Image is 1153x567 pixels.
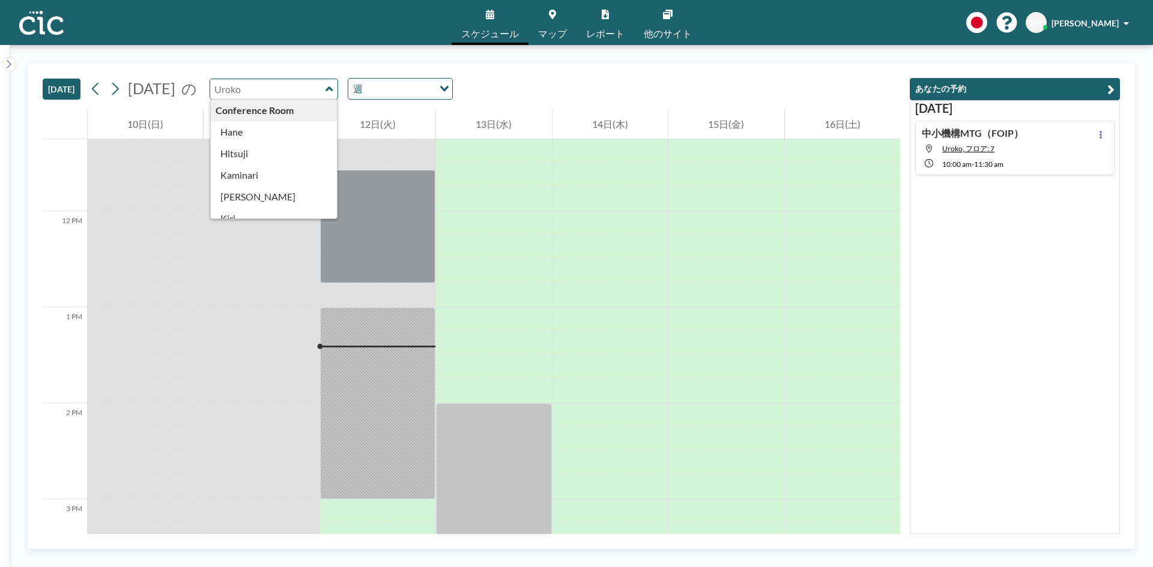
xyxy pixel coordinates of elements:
[43,307,87,403] div: 1 PM
[211,186,337,208] div: [PERSON_NAME]
[668,109,784,139] div: 15日(金)
[366,81,432,97] input: Search for option
[1052,18,1119,28] span: [PERSON_NAME]
[436,109,551,139] div: 13日(水)
[320,109,435,139] div: 12日(火)
[128,79,175,97] span: [DATE]
[43,115,87,211] div: 11 AM
[88,109,203,139] div: 10日(日)
[211,208,337,229] div: Kiri
[461,29,519,38] span: スケジュール
[211,143,337,164] div: Hitsuji
[915,101,1115,116] h3: [DATE]
[538,29,567,38] span: マップ
[552,109,668,139] div: 14日(木)
[942,144,994,153] span: Uroko, フロア: 7
[922,127,1023,139] h4: 中小機構MTG（FOIP）
[211,121,337,143] div: Hane
[181,79,197,98] span: の
[942,160,972,169] span: 10:00 AM
[43,403,87,499] div: 2 PM
[19,11,64,35] img: organization-logo
[351,81,365,97] span: 週
[972,160,974,169] span: -
[204,109,319,139] div: 11日(月)
[43,79,80,100] button: [DATE]
[43,211,87,307] div: 12 PM
[974,160,1003,169] span: 11:30 AM
[210,79,325,99] input: Uroko
[348,79,452,99] div: Search for option
[910,78,1120,100] button: あなたの予約
[586,29,625,38] span: レポート
[644,29,692,38] span: 他のサイト
[211,164,337,186] div: Kaminari
[1030,17,1043,28] span: KK
[211,100,337,121] div: Conference Room
[785,109,900,139] div: 16日(土)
